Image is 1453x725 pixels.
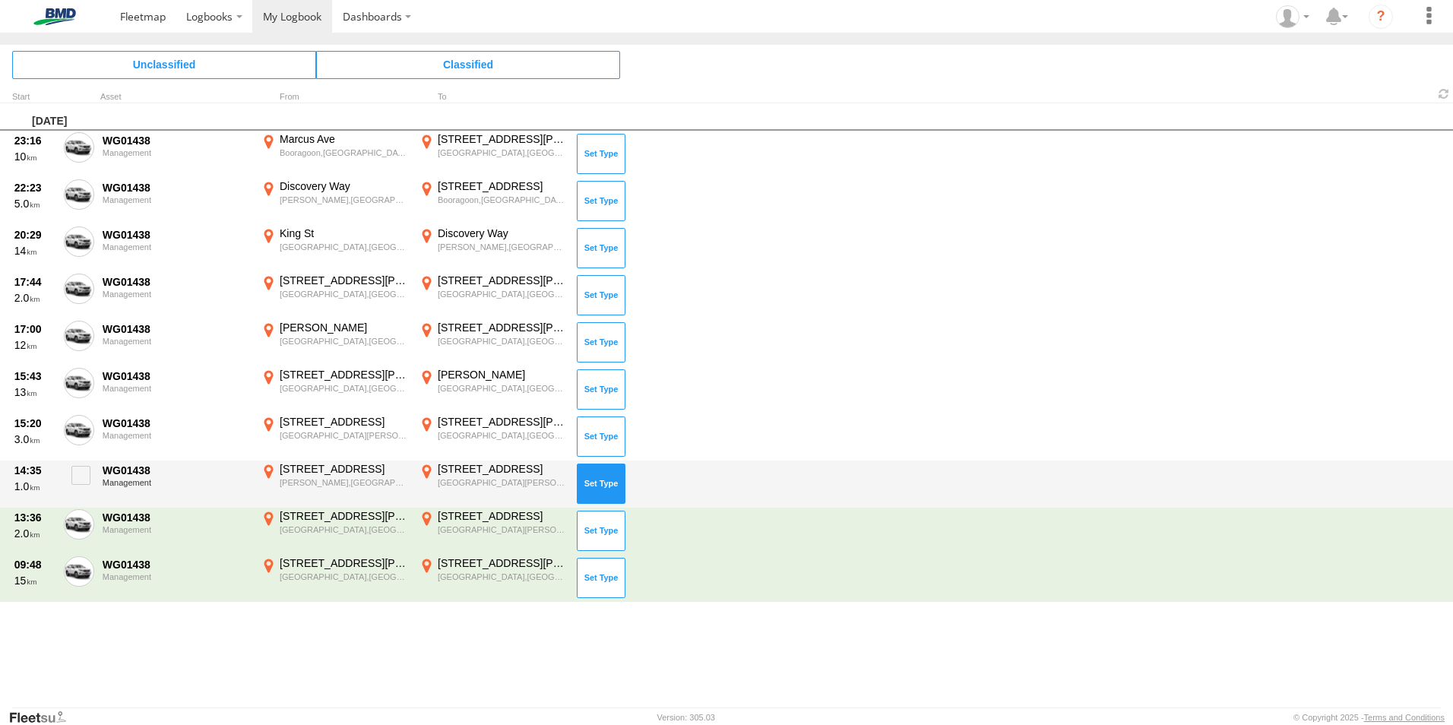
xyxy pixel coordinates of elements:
[1435,87,1453,101] span: Refresh
[438,321,566,334] div: [STREET_ADDRESS][PERSON_NAME]
[577,275,625,315] button: Click to Set
[577,134,625,173] button: Click to Set
[258,556,410,600] label: Click to View Event Location
[258,179,410,223] label: Click to View Event Location
[14,527,55,540] div: 2.0
[14,150,55,163] div: 10
[577,558,625,597] button: Click to Set
[416,93,568,101] div: To
[438,430,566,441] div: [GEOGRAPHIC_DATA],[GEOGRAPHIC_DATA]
[280,179,408,193] div: Discovery Way
[416,226,568,271] label: Click to View Event Location
[438,274,566,287] div: [STREET_ADDRESS][PERSON_NAME]
[438,477,566,488] div: [GEOGRAPHIC_DATA][PERSON_NAME],[GEOGRAPHIC_DATA]
[103,416,250,430] div: WG01438
[438,242,566,252] div: [PERSON_NAME],[GEOGRAPHIC_DATA]
[14,244,55,258] div: 14
[14,275,55,289] div: 17:44
[280,226,408,240] div: King St
[103,478,250,487] div: Management
[103,242,250,252] div: Management
[258,274,410,318] label: Click to View Event Location
[280,430,408,441] div: [GEOGRAPHIC_DATA][PERSON_NAME],[GEOGRAPHIC_DATA]
[577,228,625,268] button: Click to Set
[1369,5,1393,29] i: ?
[438,524,566,535] div: [GEOGRAPHIC_DATA][PERSON_NAME],[GEOGRAPHIC_DATA]
[103,228,250,242] div: WG01438
[1364,713,1445,722] a: Terms and Conditions
[438,289,566,299] div: [GEOGRAPHIC_DATA],[GEOGRAPHIC_DATA]
[258,321,410,365] label: Click to View Event Location
[258,93,410,101] div: From
[280,509,408,523] div: [STREET_ADDRESS][PERSON_NAME]
[438,415,566,429] div: [STREET_ADDRESS][PERSON_NAME]
[100,93,252,101] div: Asset
[316,51,620,78] span: Click to view Classified Trips
[103,558,250,571] div: WG01438
[8,710,78,725] a: Visit our Website
[280,132,408,146] div: Marcus Ave
[577,181,625,220] button: Click to Set
[416,321,568,365] label: Click to View Event Location
[438,195,566,205] div: Booragoon,[GEOGRAPHIC_DATA]
[103,525,250,534] div: Management
[280,383,408,394] div: [GEOGRAPHIC_DATA],[GEOGRAPHIC_DATA]
[258,132,410,176] label: Click to View Event Location
[577,369,625,409] button: Click to Set
[577,511,625,550] button: Click to Set
[1271,5,1315,28] div: Tony Tanna
[280,415,408,429] div: [STREET_ADDRESS]
[103,275,250,289] div: WG01438
[14,511,55,524] div: 13:36
[14,369,55,383] div: 15:43
[280,368,408,381] div: [STREET_ADDRESS][PERSON_NAME]
[14,416,55,430] div: 15:20
[438,462,566,476] div: [STREET_ADDRESS]
[14,181,55,195] div: 22:23
[280,321,408,334] div: [PERSON_NAME]
[14,322,55,336] div: 17:00
[657,713,715,722] div: Version: 305.03
[103,384,250,393] div: Management
[258,415,410,459] label: Click to View Event Location
[438,226,566,240] div: Discovery Way
[280,571,408,582] div: [GEOGRAPHIC_DATA],[GEOGRAPHIC_DATA]
[280,556,408,570] div: [STREET_ADDRESS][PERSON_NAME]
[416,179,568,223] label: Click to View Event Location
[438,336,566,347] div: [GEOGRAPHIC_DATA],[GEOGRAPHIC_DATA]
[258,462,410,506] label: Click to View Event Location
[14,291,55,305] div: 2.0
[258,226,410,271] label: Click to View Event Location
[1293,713,1445,722] div: © Copyright 2025 -
[280,242,408,252] div: [GEOGRAPHIC_DATA],[GEOGRAPHIC_DATA]
[14,480,55,493] div: 1.0
[438,571,566,582] div: [GEOGRAPHIC_DATA],[GEOGRAPHIC_DATA]
[258,509,410,553] label: Click to View Event Location
[438,509,566,523] div: [STREET_ADDRESS]
[416,274,568,318] label: Click to View Event Location
[103,337,250,346] div: Management
[577,416,625,456] button: Click to Set
[14,228,55,242] div: 20:29
[15,8,94,25] img: bmd-logo.svg
[103,134,250,147] div: WG01438
[103,148,250,157] div: Management
[258,368,410,412] label: Click to View Event Location
[280,274,408,287] div: [STREET_ADDRESS][PERSON_NAME]
[416,132,568,176] label: Click to View Event Location
[103,431,250,440] div: Management
[438,556,566,570] div: [STREET_ADDRESS][PERSON_NAME]
[280,289,408,299] div: [GEOGRAPHIC_DATA],[GEOGRAPHIC_DATA]
[103,181,250,195] div: WG01438
[14,574,55,587] div: 15
[416,415,568,459] label: Click to View Event Location
[14,558,55,571] div: 09:48
[280,524,408,535] div: [GEOGRAPHIC_DATA],[GEOGRAPHIC_DATA]
[14,134,55,147] div: 23:16
[416,462,568,506] label: Click to View Event Location
[103,572,250,581] div: Management
[103,322,250,336] div: WG01438
[14,464,55,477] div: 14:35
[103,195,250,204] div: Management
[14,338,55,352] div: 12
